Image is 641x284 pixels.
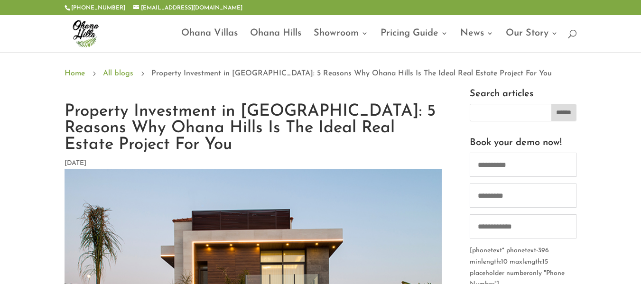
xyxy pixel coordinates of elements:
[470,89,576,103] h3: Search articles
[314,30,368,52] a: Showroom
[460,30,493,52] a: News
[381,30,448,52] a: Pricing Guide
[65,103,442,158] h1: Property Investment in [GEOGRAPHIC_DATA]: 5 Reasons Why Ohana Hills Is The Ideal Real Estate Proj...
[151,67,552,80] span: Property Investment in [GEOGRAPHIC_DATA]: 5 Reasons Why Ohana Hills Is The Ideal Real Estate Proj...
[138,69,147,78] span: 5
[71,5,125,11] a: [PHONE_NUMBER]
[66,14,104,52] img: ohana-hills
[133,5,242,11] a: [EMAIL_ADDRESS][DOMAIN_NAME]
[65,160,86,167] span: [DATE]
[250,30,301,52] a: Ohana Hills
[90,69,98,78] span: 5
[103,67,133,80] a: All blogs
[506,30,558,52] a: Our Story
[181,30,238,52] a: Ohana Villas
[470,138,576,152] h3: Book your demo now!
[65,67,85,80] a: Home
